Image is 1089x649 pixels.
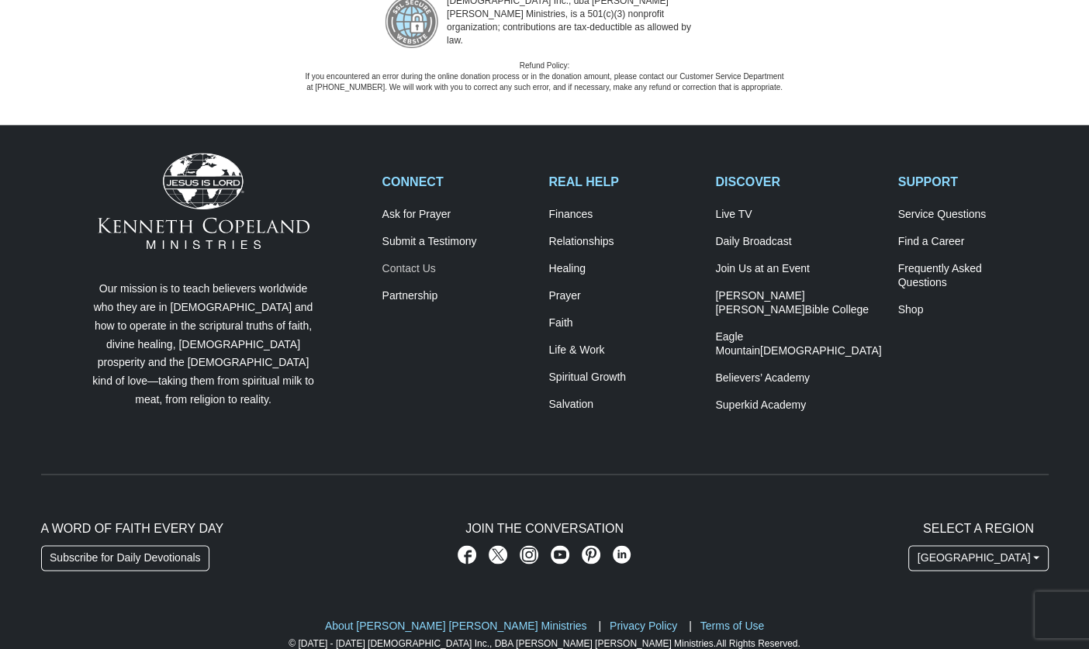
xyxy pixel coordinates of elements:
[715,174,881,189] h2: DISCOVER
[548,235,699,249] a: Relationships
[98,153,309,249] img: Kenneth Copeland Ministries
[715,289,881,317] a: [PERSON_NAME] [PERSON_NAME]Bible College
[41,545,210,571] a: Subscribe for Daily Devotionals
[325,620,587,632] a: About [PERSON_NAME] [PERSON_NAME] Ministries
[908,521,1048,536] h2: Select A Region
[548,289,699,303] a: Prayer
[304,60,785,94] p: Refund Policy: If you encountered an error during the online donation process or in the donation ...
[548,262,699,276] a: Healing
[382,174,533,189] h2: CONNECT
[368,638,492,649] a: [DEMOGRAPHIC_DATA] Inc.,
[715,235,881,249] a: Daily Broadcast
[898,208,1049,222] a: Service Questions
[548,371,699,385] a: Spiritual Growth
[548,398,699,412] a: Salvation
[382,208,533,222] a: Ask for Prayer
[548,316,699,330] a: Faith
[898,303,1049,317] a: Shop
[715,208,881,222] a: Live TV
[804,303,869,316] span: Bible College
[898,262,1049,290] a: Frequently AskedQuestions
[700,620,764,632] a: Terms of Use
[382,289,533,303] a: Partnership
[908,545,1048,571] button: [GEOGRAPHIC_DATA]
[382,521,707,536] h2: Join The Conversation
[610,620,677,632] a: Privacy Policy
[41,522,224,535] span: A Word of Faith Every Day
[382,262,533,276] a: Contact Us
[548,343,699,357] a: Life & Work
[495,638,716,649] a: DBA [PERSON_NAME] [PERSON_NAME] Ministries.
[289,638,365,649] a: © [DATE] - [DATE]
[715,399,881,413] a: Superkid Academy
[715,371,881,385] a: Believers’ Academy
[715,330,881,358] a: Eagle Mountain[DEMOGRAPHIC_DATA]
[898,235,1049,249] a: Find a Career
[760,344,882,357] span: [DEMOGRAPHIC_DATA]
[898,174,1049,189] h2: SUPPORT
[548,174,699,189] h2: REAL HELP
[382,235,533,249] a: Submit a Testimony
[89,280,318,409] p: Our mission is to teach believers worldwide who they are in [DEMOGRAPHIC_DATA] and how to operate...
[548,208,699,222] a: Finances
[715,262,881,276] a: Join Us at an Event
